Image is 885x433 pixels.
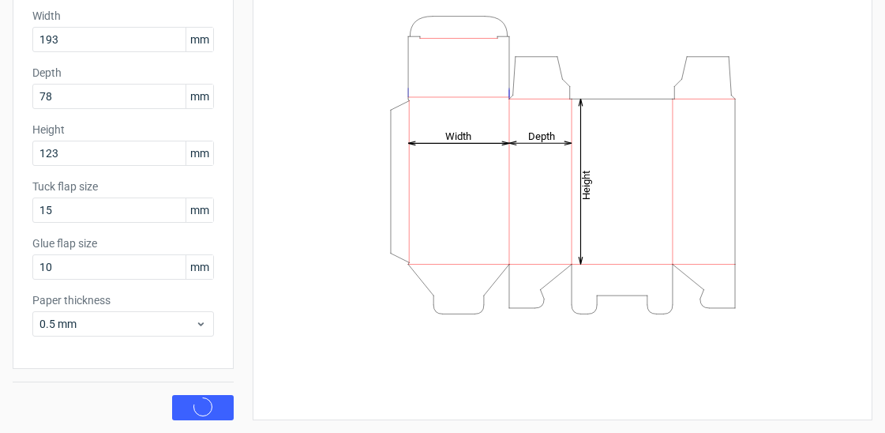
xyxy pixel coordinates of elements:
label: Tuck flap size [32,179,214,194]
tspan: Height [580,170,592,199]
label: Glue flap size [32,235,214,251]
span: mm [186,255,213,279]
tspan: Width [444,130,471,141]
label: Height [32,122,214,137]
tspan: Depth [528,130,555,141]
label: Width [32,8,214,24]
span: mm [186,28,213,51]
label: Paper thickness [32,292,214,308]
label: Depth [32,65,214,81]
span: mm [186,85,213,108]
span: 0.5 mm [39,316,195,332]
span: mm [186,141,213,165]
span: mm [186,198,213,222]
